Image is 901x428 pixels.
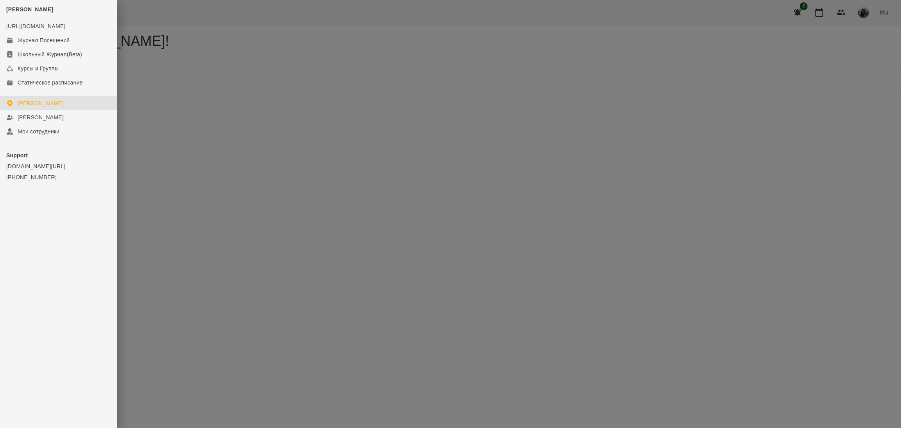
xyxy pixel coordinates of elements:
[6,23,65,29] a: [URL][DOMAIN_NAME]
[6,162,111,170] a: [DOMAIN_NAME][URL]
[18,50,82,58] div: Школьный Журнал(Beta)
[18,99,64,107] div: [PERSON_NAME]
[6,151,111,159] p: Support
[18,36,70,44] div: Журнал Посещений
[18,113,64,121] div: [PERSON_NAME]
[18,128,59,135] div: Мои сотрудники
[18,65,59,72] div: Курсы и Группы
[18,79,83,86] div: Статическое расписание
[6,6,53,13] span: [PERSON_NAME]
[6,173,111,181] a: [PHONE_NUMBER]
